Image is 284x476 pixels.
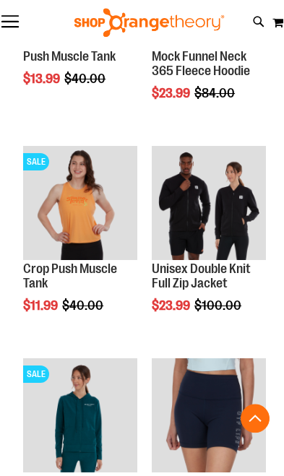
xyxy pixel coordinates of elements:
[152,358,266,475] a: Product image for lululemon Wunder Train 6" High-Rise Short
[23,365,49,383] span: SALE
[23,146,137,262] a: Product image for Crop Push Muscle TankSALE
[152,49,250,78] a: Mock Funnel Neck 365 Fleece Hoodie
[194,298,244,313] span: $100.00
[152,261,251,290] a: Unisex Double Knit Full Zip Jacket
[23,358,137,475] a: Product image for Beyond Yoga Spacedye Everyday HoodieSALE
[145,139,273,349] div: product
[64,72,108,86] span: $40.00
[62,298,106,313] span: $40.00
[23,298,60,313] span: $11.99
[152,358,266,472] img: Product image for lululemon Wunder Train 6" High-Rise Short
[241,404,270,433] button: Back To Top
[23,261,117,290] a: Crop Push Muscle Tank
[152,146,266,260] img: Product image for Unisex Double Knit Full Zip Jacket
[23,153,49,170] span: SALE
[23,358,137,472] img: Product image for Beyond Yoga Spacedye Everyday Hoodie
[72,8,226,37] img: Shop Orangetheory
[152,86,192,100] span: $23.99
[23,72,62,86] span: $13.99
[152,146,266,262] a: Product image for Unisex Double Knit Full Zip Jacket
[194,86,237,100] span: $84.00
[16,139,145,349] div: product
[152,298,192,313] span: $23.99
[23,146,137,260] img: Product image for Crop Push Muscle Tank
[23,49,116,64] a: Push Muscle Tank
